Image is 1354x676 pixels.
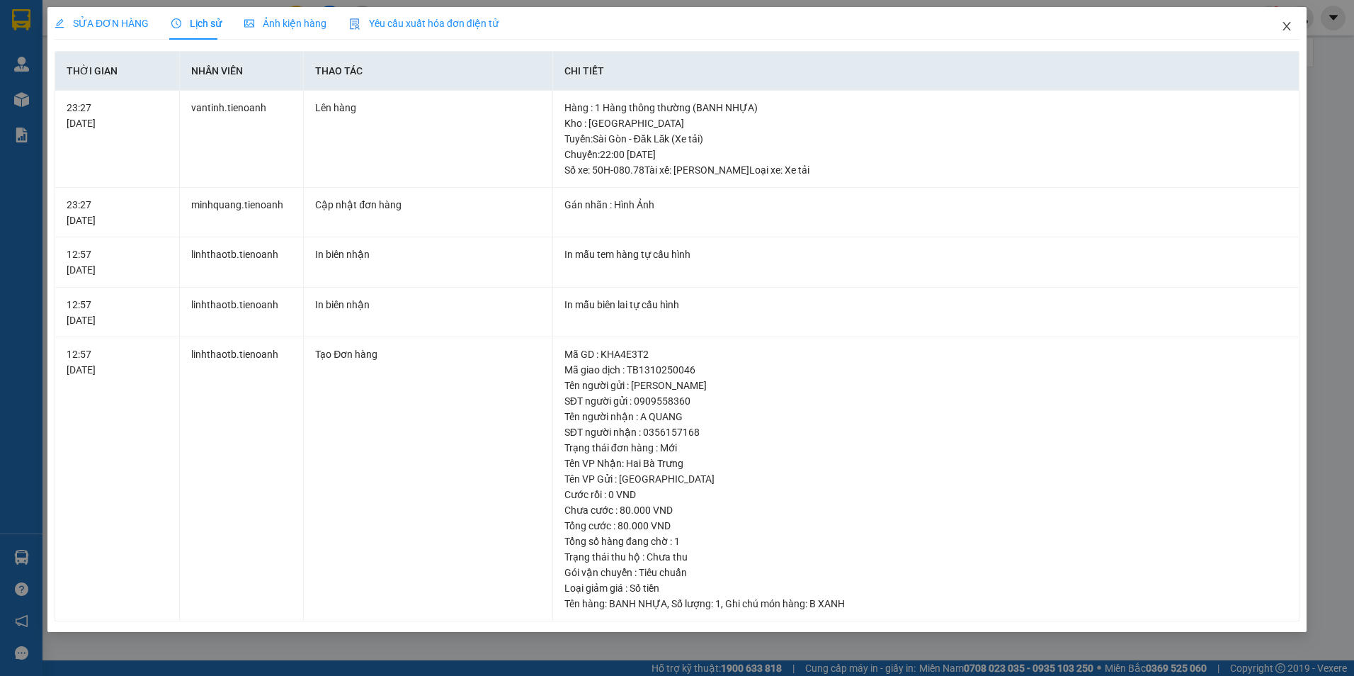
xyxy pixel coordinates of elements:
div: Tên người nhận : A QUANG [564,409,1287,424]
div: 12:57 [DATE] [67,247,168,278]
span: SỬA ĐƠN HÀNG [55,18,149,29]
div: Tên hàng: , Số lượng: , Ghi chú món hàng: [564,596,1287,612]
div: Tên người gửi : [PERSON_NAME] [564,378,1287,393]
td: linhthaotb.tienoanh [180,288,305,338]
div: 23:27 [DATE] [67,100,168,131]
div: Cập nhật đơn hàng [315,197,540,213]
td: linhthaotb.tienoanh [180,337,305,621]
td: vantinh.tienoanh [180,91,305,188]
div: Trạng thái đơn hàng : Mới [564,440,1287,456]
div: In mẫu tem hàng tự cấu hình [564,247,1287,262]
div: Tạo Đơn hàng [315,347,540,362]
div: SĐT người nhận : 0356157168 [564,424,1287,440]
span: Ảnh kiện hàng [244,18,326,29]
div: Tổng cước : 80.000 VND [564,518,1287,534]
th: Chi tiết [553,52,1299,91]
span: 1 [715,598,721,609]
div: 12:57 [DATE] [67,297,168,328]
th: Thao tác [304,52,552,91]
div: Gói vận chuyển : Tiêu chuẩn [564,565,1287,580]
span: Lịch sử [171,18,222,29]
span: B XANH [809,598,845,609]
span: close [1281,21,1292,32]
span: BANH NHỰA [609,598,667,609]
div: 23:27 [DATE] [67,197,168,228]
div: In mẫu biên lai tự cấu hình [564,297,1287,312]
div: In biên nhận [315,247,540,262]
div: Tên VP Gửi : [GEOGRAPHIC_DATA] [564,471,1287,487]
span: clock-circle [171,18,181,28]
div: Tuyến : Sài Gòn - Đăk Lăk (Xe tải) Chuyến: 22:00 [DATE] Số xe: 50H-080.78 Tài xế: [PERSON_NAME] L... [564,131,1287,178]
th: Thời gian [55,52,180,91]
td: linhthaotb.tienoanh [180,237,305,288]
span: edit [55,18,64,28]
span: Yêu cầu xuất hóa đơn điện tử [349,18,499,29]
div: Kho : [GEOGRAPHIC_DATA] [564,116,1287,131]
div: 12:57 [DATE] [67,347,168,378]
div: Mã GD : KHA4E3T2 [564,347,1287,362]
div: Cước rồi : 0 VND [564,487,1287,502]
div: Gán nhãn : Hình Ảnh [564,197,1287,213]
td: minhquang.tienoanh [180,188,305,238]
img: icon [349,18,360,30]
button: Close [1267,7,1307,47]
div: Lên hàng [315,100,540,116]
th: Nhân viên [180,52,305,91]
div: Mã giao dịch : TB1310250046 [564,362,1287,378]
div: Loại giảm giá : Số tiền [564,580,1287,596]
div: In biên nhận [315,297,540,312]
div: Tổng số hàng đang chờ : 1 [564,534,1287,549]
span: picture [244,18,254,28]
div: Chưa cước : 80.000 VND [564,502,1287,518]
div: Hàng : 1 Hàng thông thường (BANH NHỰA) [564,100,1287,116]
div: SĐT người gửi : 0909558360 [564,393,1287,409]
div: Tên VP Nhận: Hai Bà Trưng [564,456,1287,471]
div: Trạng thái thu hộ : Chưa thu [564,549,1287,565]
